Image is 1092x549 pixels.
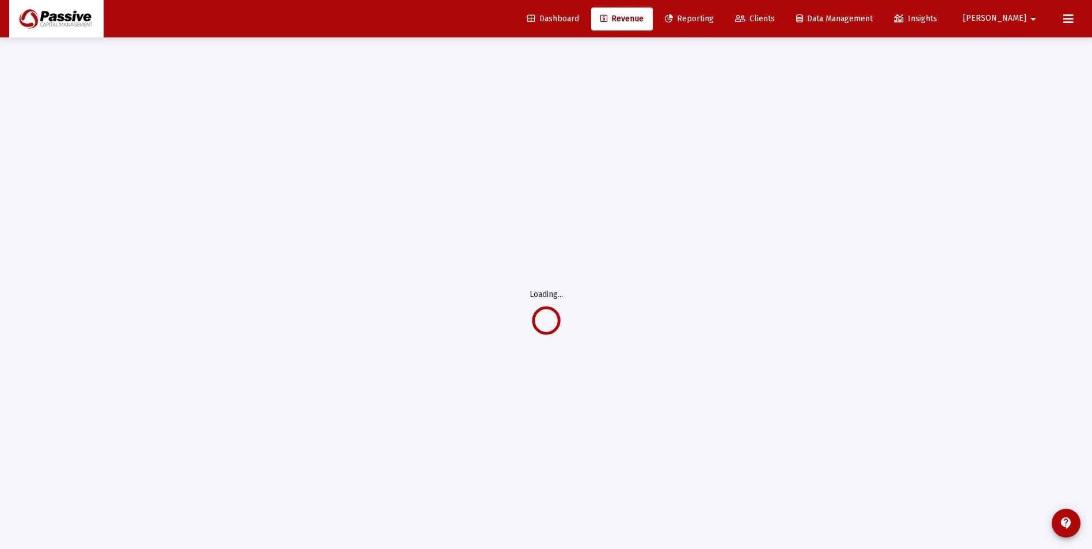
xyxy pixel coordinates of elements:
[656,7,723,30] a: Reporting
[735,14,775,24] span: Clients
[527,14,579,24] span: Dashboard
[885,7,946,30] a: Insights
[591,7,653,30] a: Revenue
[18,7,95,30] img: Dashboard
[894,14,937,24] span: Insights
[665,14,714,24] span: Reporting
[787,7,882,30] a: Data Management
[1026,7,1040,30] mat-icon: arrow_drop_down
[949,7,1054,30] button: [PERSON_NAME]
[1059,516,1073,530] mat-icon: contact_support
[726,7,784,30] a: Clients
[963,14,1026,24] span: [PERSON_NAME]
[796,14,873,24] span: Data Management
[600,14,644,24] span: Revenue
[518,7,588,30] a: Dashboard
